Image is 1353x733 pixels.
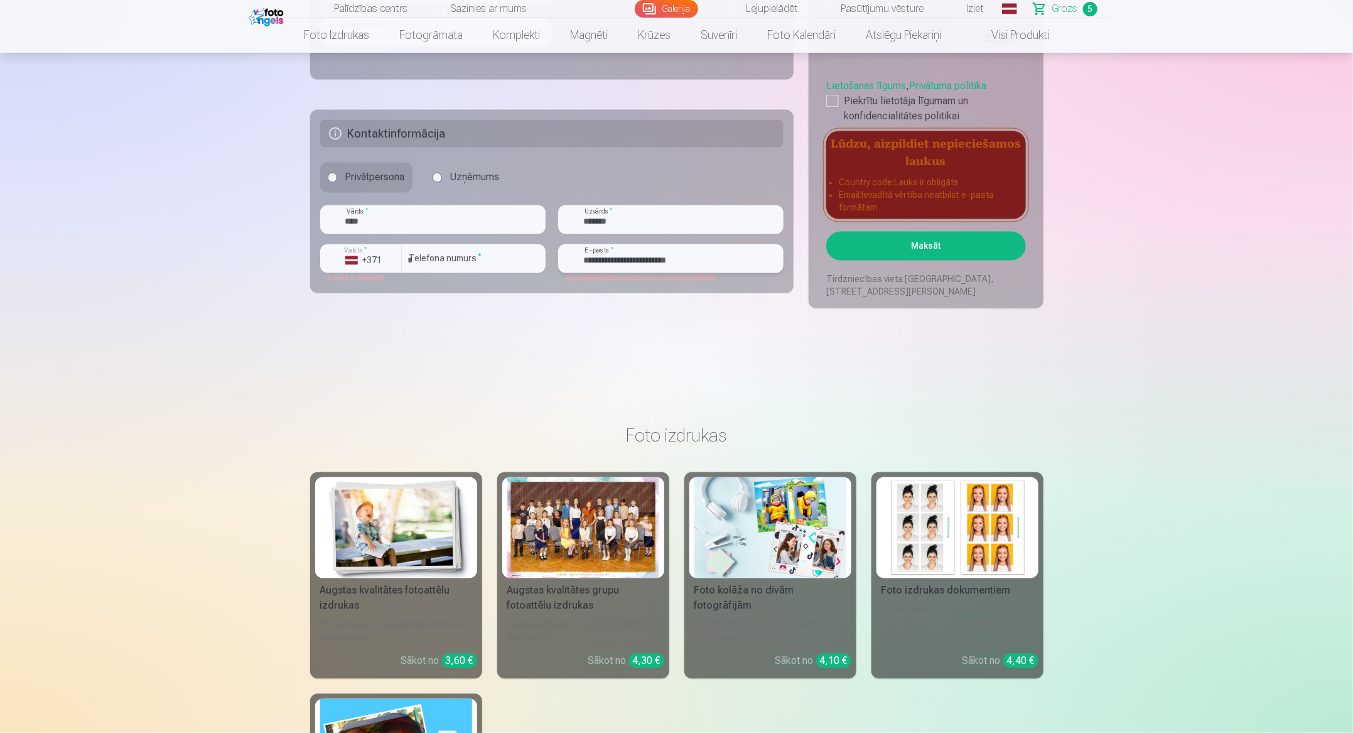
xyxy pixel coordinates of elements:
a: Foto izdrukas dokumentiemFoto izdrukas dokumentiemUniversālas foto izdrukas dokumentiem (6 fotogr... [871,472,1043,679]
label: Privātpersona [320,163,412,193]
img: Foto izdrukas dokumentiem [881,477,1033,578]
div: Augstas kvalitātes fotoattēlu izdrukas [315,584,477,614]
div: Ievadītā vērtība neatbilst e-pasta formātam [558,273,784,283]
label: Uzņēmums [425,163,507,193]
input: Privātpersona [328,173,338,183]
div: Foto izdrukas dokumentiem [876,584,1038,599]
div: , [826,73,1025,124]
a: Foto kalendāri [752,18,851,53]
div: Sākot no [588,654,664,669]
a: Atslēgu piekariņi [851,18,956,53]
div: 3,60 € [442,654,477,668]
a: Privātuma politika [909,80,986,92]
a: Foto izdrukas [289,18,384,53]
div: [DEMOGRAPHIC_DATA] neaizmirstami mirkļi vienā skaistā bildē [689,619,851,644]
img: Foto kolāža no divām fotogrāfijām [694,477,846,578]
span: Grozs [1052,1,1078,16]
a: Suvenīri [686,18,752,53]
div: +371 [345,254,383,267]
img: Augstas kvalitātes fotoattēlu izdrukas [320,477,472,578]
img: /fa1 [249,5,287,26]
span: 5 [1083,2,1097,16]
div: Universālas foto izdrukas dokumentiem (6 fotogrāfijas) [876,604,1038,644]
div: Augstas kvalitātes grupu fotoattēlu izdrukas [502,584,664,614]
div: 4,40 € [1003,654,1038,668]
a: Komplekti [478,18,555,53]
div: Lauks ir obligāts [320,273,402,283]
button: Maksāt [826,232,1025,261]
h5: Lūdzu, aizpildiet nepieciešamos laukus [826,131,1025,171]
h5: Kontaktinformācija [320,120,784,148]
a: Magnēti [555,18,623,53]
label: Valsts [340,246,371,256]
li: Email : Ievadītā vērtība neatbilst e-pasta formātam [839,189,1013,214]
div: 4,30 € [629,654,664,668]
div: Sākot no [775,654,851,669]
div: 210 gsm papīrs, piesātināta krāsa un detalizācija [315,619,477,644]
div: Sākot no [962,654,1038,669]
button: Valsts*+371 [320,244,402,273]
div: Foto kolāža no divām fotogrāfijām [689,584,851,614]
a: Krūzes [623,18,686,53]
a: Visi produkti [956,18,1064,53]
div: Spilgtas krāsas uz Fuji Film Crystal fotopapīra [502,619,664,644]
li: Country code : Lauks ir obligāts [839,176,1013,189]
div: Sākot no [401,654,477,669]
div: 4,10 € [816,654,851,668]
p: Tirdzniecības vieta [GEOGRAPHIC_DATA], [STREET_ADDRESS][PERSON_NAME] [826,273,1025,298]
a: Fotogrāmata [384,18,478,53]
a: Foto kolāža no divām fotogrāfijāmFoto kolāža no divām fotogrāfijām[DEMOGRAPHIC_DATA] neaizmirstam... [684,472,856,679]
a: Augstas kvalitātes grupu fotoattēlu izdrukasSpilgtas krāsas uz Fuji Film Crystal fotopapīraSākot ... [497,472,669,679]
a: Lietošanas līgums [826,80,906,92]
input: Uzņēmums [433,173,443,183]
label: Piekrītu lietotāja līgumam un konfidencialitātes politikai [826,94,1025,124]
h3: Foto izdrukas [320,425,1033,447]
a: Augstas kvalitātes fotoattēlu izdrukasAugstas kvalitātes fotoattēlu izdrukas210 gsm papīrs, piesā... [310,472,482,679]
